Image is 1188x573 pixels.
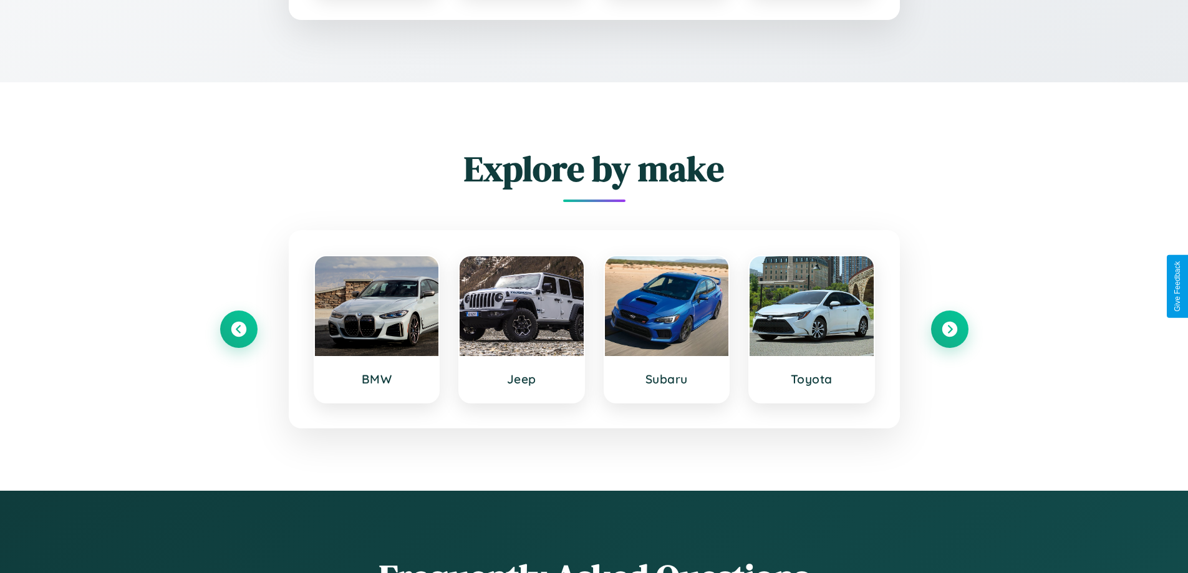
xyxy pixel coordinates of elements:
[762,372,861,387] h3: Toyota
[220,145,968,193] h2: Explore by make
[327,372,427,387] h3: BMW
[472,372,571,387] h3: Jeep
[1173,261,1182,312] div: Give Feedback
[617,372,717,387] h3: Subaru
